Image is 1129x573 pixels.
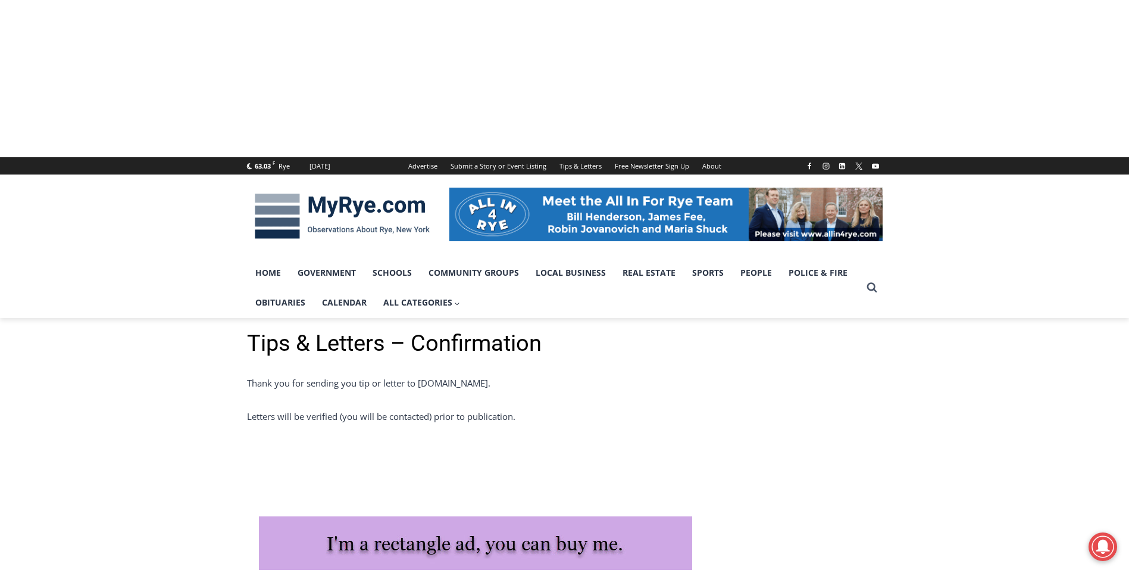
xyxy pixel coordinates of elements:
[444,157,553,175] a: Submit a Story or Event Listing
[449,188,883,241] img: All in for Rye
[247,409,883,423] p: Letters will be verified (you will be contacted) prior to publication.
[402,157,444,175] a: Advertise
[835,159,849,173] a: Linkedin
[802,159,817,173] a: Facebook
[247,288,314,317] a: Obituaries
[247,185,437,247] img: MyRye.com
[861,277,883,298] button: View Search Form
[819,159,833,173] a: Instagram
[614,258,684,288] a: Real Estate
[255,161,271,170] span: 63.03
[259,516,692,570] img: I'm a rectangle ad, you can buy me
[732,258,780,288] a: People
[247,376,883,390] p: Thank you for sending you tip or letter to [DOMAIN_NAME].
[247,258,289,288] a: Home
[383,296,461,309] span: All Categories
[527,258,614,288] a: Local Business
[247,330,883,357] h1: Tips & Letters – Confirmation
[375,288,469,317] a: All Categories
[780,258,856,288] a: Police & Fire
[696,157,728,175] a: About
[608,157,696,175] a: Free Newsletter Sign Up
[868,159,883,173] a: YouTube
[247,258,861,318] nav: Primary Navigation
[314,288,375,317] a: Calendar
[364,258,420,288] a: Schools
[279,161,290,172] div: Rye
[420,258,527,288] a: Community Groups
[684,258,732,288] a: Sports
[273,160,275,166] span: F
[289,258,364,288] a: Government
[309,161,330,172] div: [DATE]
[402,157,728,175] nav: Secondary Navigation
[553,157,608,175] a: Tips & Letters
[852,159,866,173] a: X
